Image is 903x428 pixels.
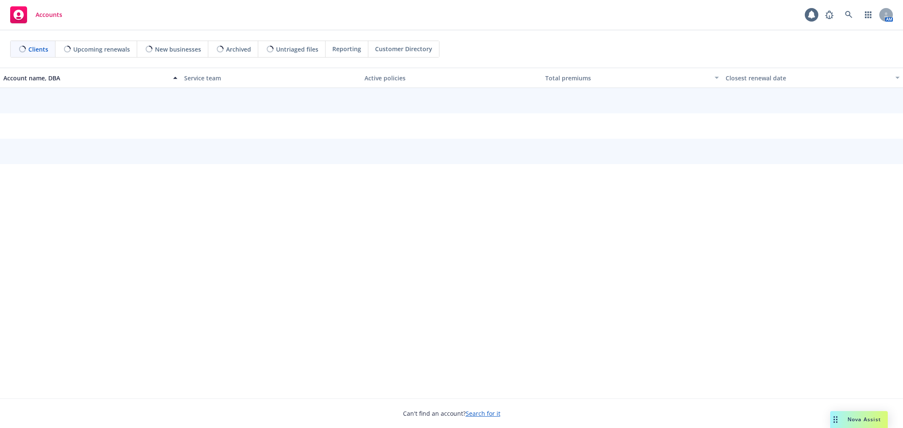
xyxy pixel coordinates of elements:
div: Drag to move [830,411,841,428]
span: Customer Directory [375,44,432,53]
div: Active policies [365,74,538,82]
button: Service team [181,68,362,88]
span: Untriaged files [276,45,318,54]
a: Search [840,6,857,23]
div: Total premiums [545,74,710,82]
button: Nova Assist [830,411,888,428]
span: Reporting [332,44,361,53]
div: Service team [184,74,358,82]
a: Switch app [860,6,877,23]
span: Clients [28,45,48,54]
span: New businesses [155,45,201,54]
span: Upcoming renewals [73,45,130,54]
button: Active policies [361,68,542,88]
a: Accounts [7,3,66,27]
span: Can't find an account? [403,409,500,418]
button: Closest renewal date [722,68,903,88]
a: Search for it [466,409,500,417]
span: Nova Assist [848,416,881,423]
button: Total premiums [542,68,723,88]
div: Closest renewal date [726,74,890,82]
a: Report a Bug [821,6,838,23]
span: Accounts [36,11,62,18]
span: Archived [226,45,251,54]
div: Account name, DBA [3,74,168,82]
